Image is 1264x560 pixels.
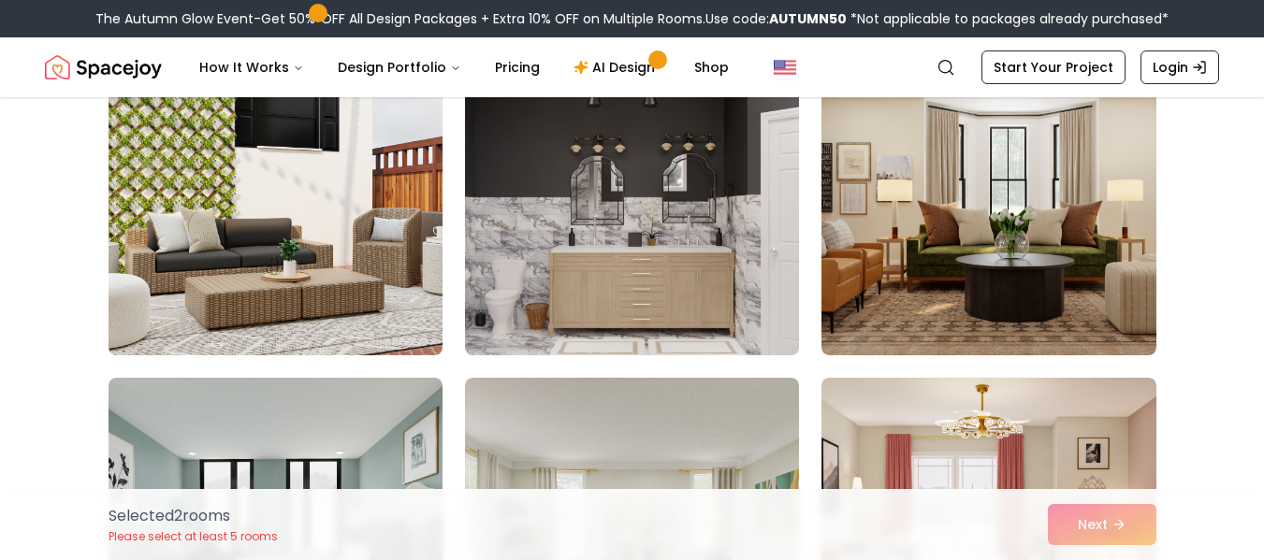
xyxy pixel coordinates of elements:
[109,56,443,355] img: Room room-7
[847,9,1169,28] span: *Not applicable to packages already purchased*
[480,49,555,86] a: Pricing
[184,49,744,86] nav: Main
[774,56,796,79] img: United States
[1141,50,1219,84] a: Login
[109,529,278,544] p: Please select at least 5 rooms
[769,9,847,28] b: AUTUMN50
[457,49,807,363] img: Room room-8
[45,49,162,86] a: Spacejoy
[184,49,319,86] button: How It Works
[45,49,162,86] img: Spacejoy Logo
[323,49,476,86] button: Design Portfolio
[679,49,744,86] a: Shop
[109,505,278,527] p: Selected 2 room s
[559,49,676,86] a: AI Design
[705,9,847,28] span: Use code:
[95,9,1169,28] div: The Autumn Glow Event-Get 50% OFF All Design Packages + Extra 10% OFF on Multiple Rooms.
[981,50,1126,84] a: Start Your Project
[821,56,1155,355] img: Room room-9
[45,37,1219,97] nav: Global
